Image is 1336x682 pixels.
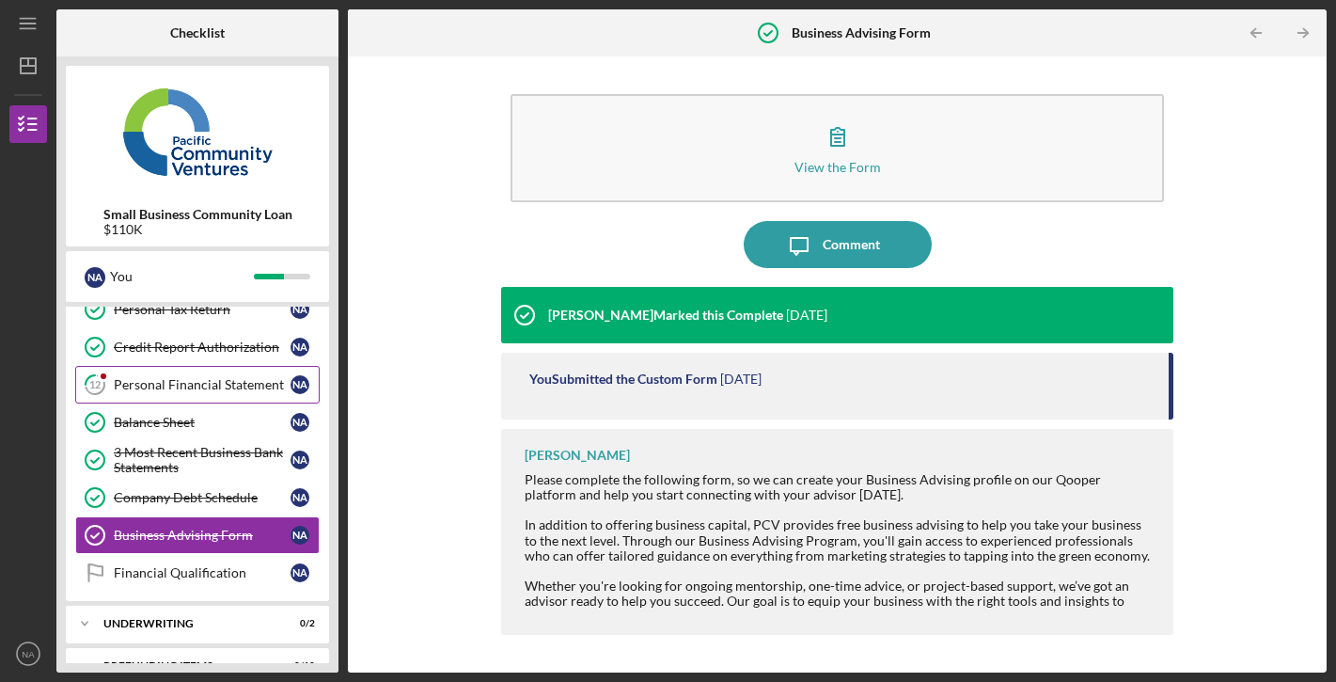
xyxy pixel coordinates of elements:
[22,649,35,659] text: NA
[170,25,225,40] b: Checklist
[511,94,1164,202] button: View the Form
[525,448,630,463] div: [PERSON_NAME]
[792,25,931,40] b: Business Advising Form
[786,308,827,323] time: 2025-09-11 17:54
[114,528,291,543] div: Business Advising Form
[114,340,291,355] div: Credit Report Authorization
[103,660,268,672] div: Prefunding Items
[66,75,329,188] img: Product logo
[75,441,320,479] a: 3 Most Recent Business Bank StatementsNA
[75,404,320,441] a: Balance SheetNA
[291,488,309,507] div: N A
[720,372,762,387] time: 2025-09-10 22:29
[75,328,320,366] a: Credit Report AuthorizationNA
[114,415,291,430] div: Balance Sheet
[529,372,717,387] div: You Submitted the Custom Form
[114,445,291,475] div: 3 Most Recent Business Bank Statements
[525,472,1155,502] div: Please complete the following form, so we can create your Business Advising profile on our Qooper...
[744,221,932,268] button: Comment
[103,618,268,629] div: Underwriting
[75,291,320,328] a: Personal Tax ReturnNA
[291,413,309,432] div: N A
[103,222,292,237] div: $110K
[114,490,291,505] div: Company Debt Schedule
[548,308,783,323] div: [PERSON_NAME] Marked this Complete
[525,579,1155,624] div: Whether you're looking for ongoing mentorship, one-time advice, or project-based support, we’ve g...
[281,618,315,629] div: 0 / 2
[291,375,309,394] div: N A
[89,379,101,391] tspan: 12
[525,517,1155,563] div: In addition to offering business capital, PCV provides free business advising to help you take yo...
[85,267,105,288] div: N A
[75,516,320,554] a: Business Advising FormNA
[823,221,880,268] div: Comment
[291,563,309,582] div: N A
[291,300,309,319] div: N A
[291,338,309,357] div: N A
[281,660,315,672] div: 0 / 10
[110,261,254,293] div: You
[114,377,291,392] div: Personal Financial Statement
[291,451,309,469] div: N A
[9,635,47,673] button: NA
[114,302,291,317] div: Personal Tax Return
[75,479,320,516] a: Company Debt ScheduleNA
[103,207,292,222] b: Small Business Community Loan
[794,160,881,174] div: View the Form
[75,366,320,404] a: 12Personal Financial StatementNA
[114,565,291,580] div: Financial Qualification
[75,554,320,592] a: Financial QualificationNA
[291,526,309,545] div: N A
